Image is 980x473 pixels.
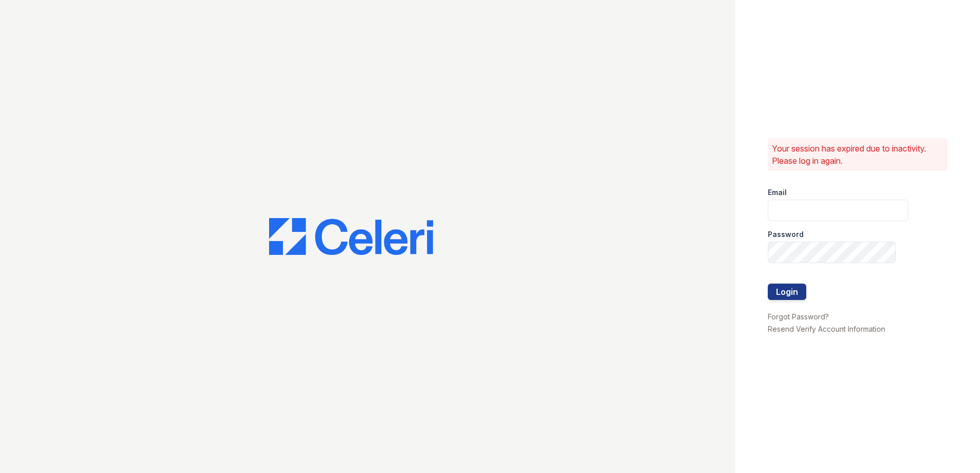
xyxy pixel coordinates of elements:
[768,187,787,198] label: Email
[768,284,806,300] button: Login
[768,325,885,333] a: Resend Verify Account Information
[768,229,804,240] label: Password
[768,312,829,321] a: Forgot Password?
[269,218,433,255] img: CE_Logo_Blue-a8612792a0a2168367f1c8372b55b34899dd931a85d93a1a3d3e32e68fde9ad4.png
[772,142,943,167] p: Your session has expired due to inactivity. Please log in again.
